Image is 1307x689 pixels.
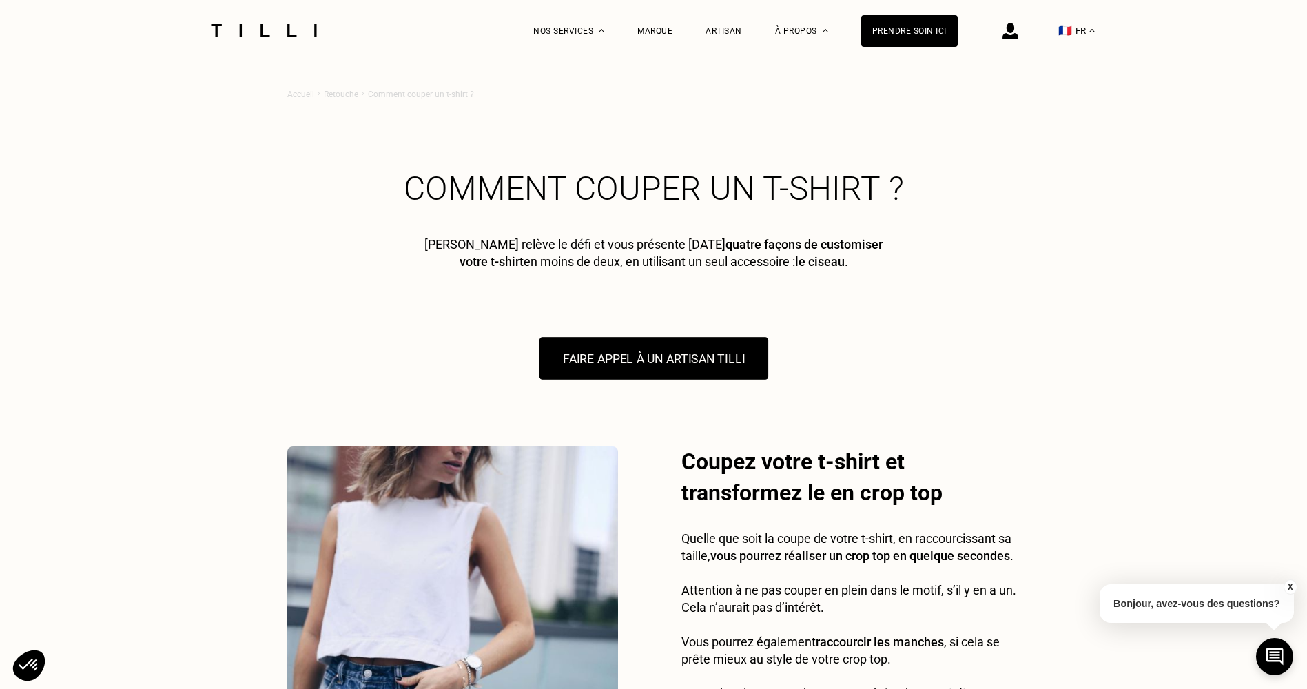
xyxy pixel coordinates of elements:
a: Artisan [706,26,742,36]
span: . [1010,548,1013,563]
img: Menu déroulant à propos [823,29,828,32]
img: menu déroulant [1089,29,1095,32]
a: FAIRE APPEL À UN ARTISAN TILLI [550,339,758,378]
span: Attention à ne pas couper en plein dans le motif, s’il y en a un. Cela n’aurait pas d’intérêt. [681,583,1016,615]
p: Bonjour, avez-vous des questions? [1100,584,1294,623]
span: le ciseau [795,254,845,269]
span: Quelle que soit la coupe de votre t-shirt, en raccourcissant sa taille, [681,531,1011,563]
img: Menu déroulant [599,29,604,32]
span: Vous pourrez également [681,635,816,649]
span: raccourcir les manches [816,635,944,649]
span: 🇫🇷 [1058,24,1072,37]
span: › [318,88,320,98]
a: Accueil [287,85,314,100]
button: X [1283,579,1297,595]
span: Accueil [287,90,314,99]
img: Logo du service de couturière Tilli [206,24,322,37]
button: FAIRE APPEL À UN ARTISAN TILLI [539,337,768,380]
a: Marque [637,26,672,36]
span: Comment couper un t-shirt ? [368,90,474,99]
img: icône connexion [1002,23,1018,39]
h2: Coupez votre t-shirt et transformez le en crop top [681,446,1020,508]
a: Retouche [324,85,358,100]
span: Retouche [324,90,358,99]
span: vous pourrez réaliser un crop top en quelque secondes [710,548,1010,563]
span: Comment couper un t-shirt ? [404,169,904,208]
span: en moins de deux, en utilisant un seul accessoire : [524,254,795,269]
a: Comment couper un t-shirt ? [368,85,474,100]
a: Prendre soin ici [861,15,958,47]
span: › [362,88,364,98]
span: [PERSON_NAME] relève le défi et vous présente [DATE] [424,237,725,251]
span: . [845,254,848,269]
